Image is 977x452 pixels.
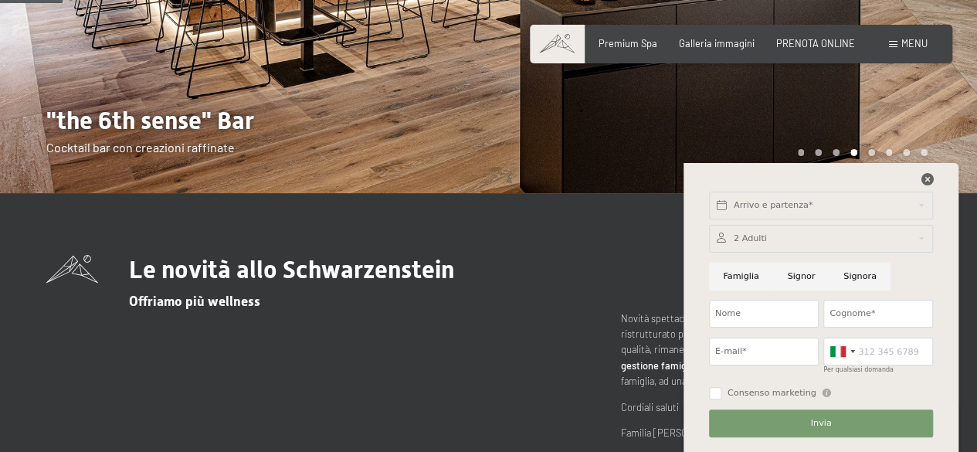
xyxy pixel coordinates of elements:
span: Offriamo più wellness [129,294,260,309]
p: Cordiali saluti [621,399,931,415]
div: Carousel Page 6 [886,149,893,156]
button: Invia [709,410,933,437]
a: Premium Spa [599,37,657,49]
span: Consenso marketing [728,387,816,399]
span: Invia [811,417,832,430]
div: Italy (Italia): +39 [824,338,860,365]
span: Menu [901,37,928,49]
p: Novità spettacolari. Il nostro centro benessere è stato ampliato e ristrutturato per offrire ai n... [621,311,931,389]
label: Per qualsiasi domanda [823,366,894,373]
a: Galleria immagini [679,37,755,49]
div: Carousel Page 1 [798,149,805,156]
span: Le novità allo Schwarzenstein [129,255,454,284]
a: PRENOTA ONLINE [776,37,855,49]
strong: un wellness hotel a gestione famigliare [621,343,893,371]
div: Carousel Page 3 [833,149,840,156]
div: Carousel Page 4 (Current Slide) [850,149,857,156]
div: Carousel Page 2 [815,149,822,156]
p: Familia [PERSON_NAME] con Team [621,425,931,440]
input: 312 345 6789 [823,338,933,365]
div: Carousel Pagination [792,149,928,156]
div: Carousel Page 8 [921,149,928,156]
div: Carousel Page 5 [868,149,875,156]
div: Carousel Page 7 [903,149,910,156]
